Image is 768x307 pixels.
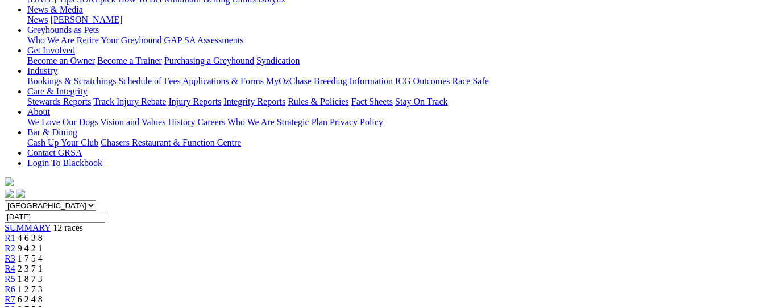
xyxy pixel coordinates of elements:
[330,117,383,127] a: Privacy Policy
[27,127,77,137] a: Bar & Dining
[18,254,43,263] span: 1 7 5 4
[18,243,43,253] span: 9 4 2 1
[5,294,15,304] a: R7
[5,177,14,186] img: logo-grsa-white.png
[27,86,88,96] a: Care & Integrity
[53,223,83,233] span: 12 races
[101,138,241,147] a: Chasers Restaurant & Function Centre
[27,117,98,127] a: We Love Our Dogs
[5,284,15,294] a: R6
[27,117,763,127] div: About
[314,76,393,86] a: Breeding Information
[5,254,15,263] a: R3
[5,274,15,284] a: R5
[27,107,50,117] a: About
[27,148,82,157] a: Contact GRSA
[27,138,98,147] a: Cash Up Your Club
[27,15,48,24] a: News
[27,56,763,66] div: Get Involved
[27,66,57,76] a: Industry
[197,117,225,127] a: Careers
[27,15,763,25] div: News & Media
[277,117,327,127] a: Strategic Plan
[182,76,264,86] a: Applications & Forms
[164,56,254,65] a: Purchasing a Greyhound
[27,97,763,107] div: Care & Integrity
[452,76,488,86] a: Race Safe
[18,274,43,284] span: 1 8 7 3
[27,5,83,14] a: News & Media
[18,233,43,243] span: 4 6 3 8
[27,25,99,35] a: Greyhounds as Pets
[18,264,43,273] span: 2 3 7 1
[27,35,74,45] a: Who We Are
[18,284,43,294] span: 1 2 7 3
[27,158,102,168] a: Login To Blackbook
[97,56,162,65] a: Become a Trainer
[227,117,275,127] a: Who We Are
[27,56,95,65] a: Become an Owner
[50,15,122,24] a: [PERSON_NAME]
[256,56,300,65] a: Syndication
[118,76,180,86] a: Schedule of Fees
[100,117,165,127] a: Vision and Values
[5,189,14,198] img: facebook.svg
[5,264,15,273] a: R4
[93,97,166,106] a: Track Injury Rebate
[27,97,91,106] a: Stewards Reports
[16,189,25,198] img: twitter.svg
[266,76,312,86] a: MyOzChase
[27,76,763,86] div: Industry
[5,223,51,233] a: SUMMARY
[168,117,195,127] a: History
[18,294,43,304] span: 6 2 4 8
[5,211,105,223] input: Select date
[164,35,244,45] a: GAP SA Assessments
[351,97,393,106] a: Fact Sheets
[27,138,763,148] div: Bar & Dining
[5,233,15,243] a: R1
[168,97,221,106] a: Injury Reports
[27,76,116,86] a: Bookings & Scratchings
[27,45,75,55] a: Get Involved
[27,35,763,45] div: Greyhounds as Pets
[395,76,450,86] a: ICG Outcomes
[5,243,15,253] a: R2
[223,97,285,106] a: Integrity Reports
[395,97,447,106] a: Stay On Track
[288,97,349,106] a: Rules & Policies
[77,35,162,45] a: Retire Your Greyhound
